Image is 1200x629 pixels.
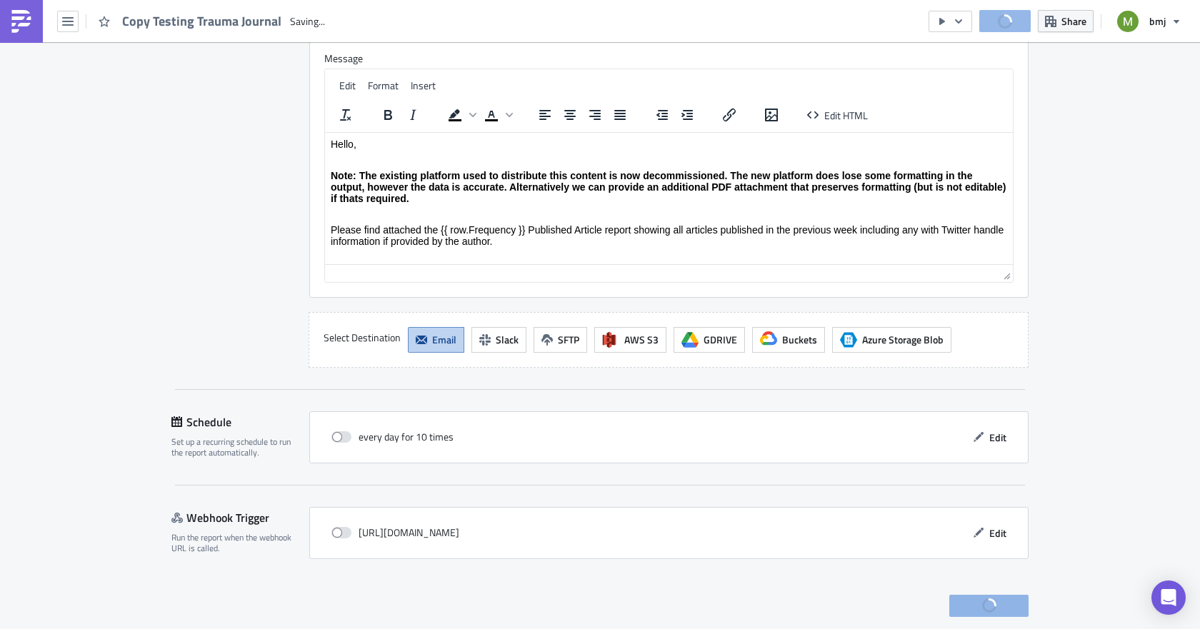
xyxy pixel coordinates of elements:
div: Schedule [171,411,309,433]
label: Select Destination [324,327,401,348]
button: Share [1038,10,1094,32]
span: Insert [411,78,436,93]
p: Please find attached the {{ row.Frequency }} Published Article report showing all articles publis... [6,91,682,114]
button: Email [408,327,464,353]
body: Rich Text Area. Press ALT-0 for help. [6,6,682,240]
div: Webhook Trigger [171,507,309,528]
span: AWS S3 [624,332,659,347]
button: Buckets [752,327,825,353]
button: Increase indent [675,105,699,125]
button: Align right [583,105,607,125]
button: AWS S3 [594,327,666,353]
img: Avatar [1116,9,1140,34]
span: Buckets [782,332,817,347]
div: Resize [998,265,1013,282]
span: Azure Storage Blob [862,332,944,347]
span: Edit HTML [824,107,868,122]
button: Slack [471,327,526,353]
span: Edit [339,78,356,93]
div: Background color [443,105,479,125]
button: Edit [966,426,1014,448]
strong: Note: The existing platform used to distribute this content is now decommissioned. The new platfo... [6,37,681,71]
span: Azure Storage Blob [840,331,857,348]
button: Clear formatting [334,105,358,125]
div: Set up a recurring schedule to run the report automatically. [171,436,300,458]
button: Insert/edit image [759,105,784,125]
span: Email [432,332,456,347]
span: GDRIVE [704,332,737,347]
button: Azure Storage BlobAzure Storage Blob [832,327,951,353]
button: bmj [1109,6,1189,37]
button: Align center [558,105,582,125]
div: [URL][DOMAIN_NAME] [331,522,459,543]
div: Text color [479,105,515,125]
span: Share [1061,14,1086,29]
button: Decrease indent [650,105,674,125]
span: Slack [496,332,519,347]
button: SFTP [534,327,587,353]
div: every day for 10 times [331,426,454,448]
button: Edit [966,522,1014,544]
button: Align left [533,105,557,125]
span: Copy Testing Trauma Journal [122,13,283,29]
label: Message [324,52,1014,65]
span: Edit [989,525,1006,540]
button: GDRIVE [674,327,745,353]
span: Edit [989,430,1006,445]
div: Open Intercom Messenger [1151,580,1186,615]
button: Insert/edit link [717,105,741,125]
button: Italic [401,105,425,125]
span: Format [368,78,399,93]
img: PushMetrics [10,10,33,33]
p: Hello, [6,6,682,17]
span: SFTP [558,332,579,347]
div: Run the report when the webhook URL is called. [171,532,300,554]
iframe: Rich Text Area [325,133,1013,264]
span: bmj [1149,14,1166,29]
button: Justify [608,105,632,125]
span: Saving... [290,15,325,28]
button: Bold [376,105,400,125]
button: Edit HTML [801,105,874,125]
